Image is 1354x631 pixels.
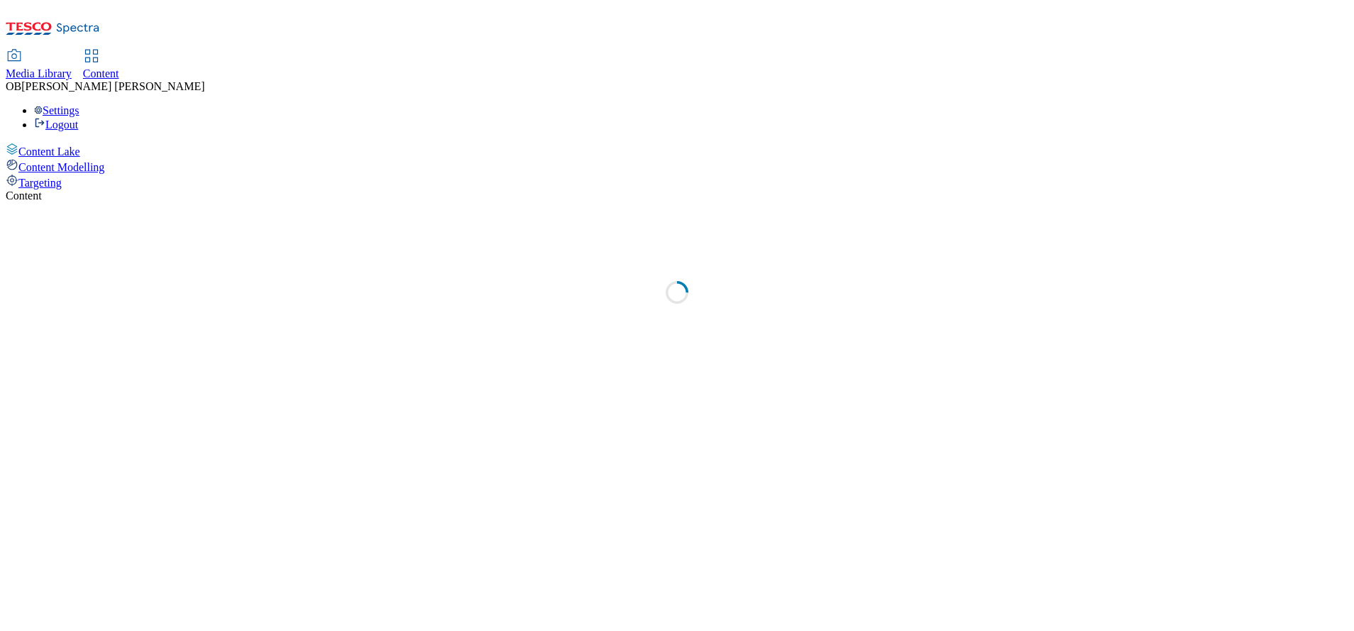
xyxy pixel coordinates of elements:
a: Content Modelling [6,158,1348,174]
a: Logout [34,119,78,131]
span: OB [6,80,21,92]
a: Media Library [6,50,72,80]
span: Content Lake [18,146,80,158]
div: Content [6,190,1348,202]
span: [PERSON_NAME] [PERSON_NAME] [21,80,204,92]
a: Content Lake [6,143,1348,158]
a: Targeting [6,174,1348,190]
a: Settings [34,104,79,116]
span: Targeting [18,177,62,189]
span: Content [83,67,119,79]
span: Content Modelling [18,161,104,173]
a: Content [83,50,119,80]
span: Media Library [6,67,72,79]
